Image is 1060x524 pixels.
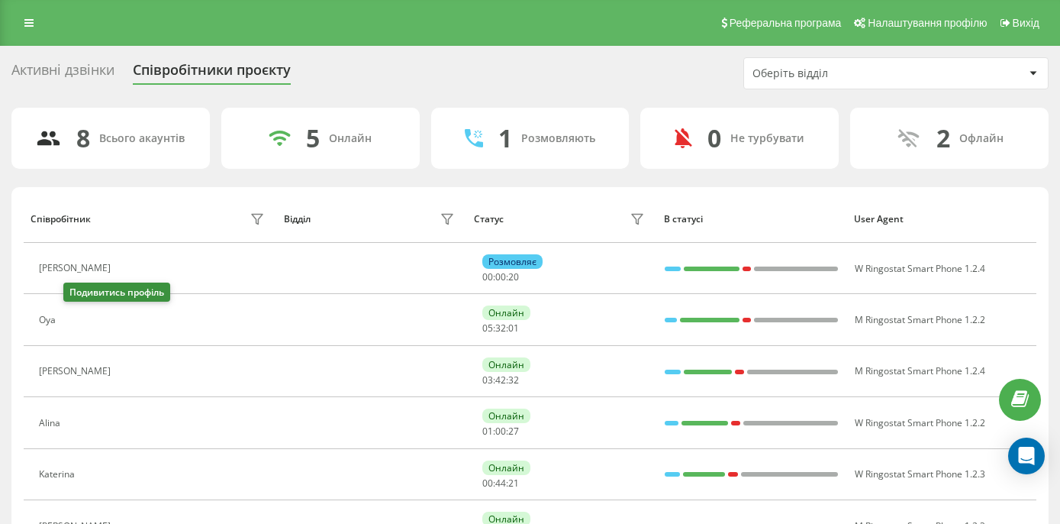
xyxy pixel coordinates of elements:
div: : : [482,478,519,489]
div: : : [482,426,519,437]
span: 32 [508,374,519,387]
div: : : [482,323,519,334]
div: Активні дзвінки [11,62,114,86]
span: 20 [508,270,519,283]
span: 05 [482,322,493,335]
div: 8 [76,124,90,153]
span: M Ringostat Smart Phone 1.2.4 [855,364,985,377]
div: Не турбувати [730,132,804,145]
span: W Ringostat Smart Phone 1.2.4 [855,262,985,275]
div: В статусі [664,214,839,225]
div: 2 [936,124,950,153]
div: : : [482,375,519,386]
div: Співробітник [31,214,91,225]
div: Оберіть відділ [752,67,935,80]
div: Відділ [284,214,311,225]
div: Всього акаунтів [99,132,185,145]
span: 27 [508,425,519,438]
span: 44 [495,477,506,490]
div: Подивитись профіль [63,283,170,302]
div: : : [482,272,519,283]
div: Онлайн [482,306,530,320]
div: [PERSON_NAME] [39,263,114,273]
span: 00 [495,425,506,438]
div: Розмовляє [482,254,543,269]
span: Налаштування профілю [868,17,987,29]
div: Онлайн [482,461,530,475]
div: 5 [306,124,320,153]
span: 01 [482,425,493,438]
span: 00 [495,270,506,283]
div: Статус [474,214,504,225]
span: 00 [482,477,493,490]
span: M Ringostat Smart Phone 1.2.2 [855,313,985,326]
span: 42 [495,374,506,387]
div: Katerina [39,469,79,480]
div: Розмовляють [521,132,595,145]
div: Онлайн [482,357,530,372]
div: Alina [39,418,64,429]
div: Oya [39,315,60,325]
span: Реферальна програма [730,17,842,29]
span: 01 [508,322,519,335]
div: Онлайн [329,132,372,145]
span: 00 [482,270,493,283]
span: W Ringostat Smart Phone 1.2.3 [855,467,985,480]
div: User Agent [854,214,1029,225]
div: 0 [707,124,721,153]
div: [PERSON_NAME] [39,366,114,377]
span: Вихід [1013,17,1039,29]
span: W Ringostat Smart Phone 1.2.2 [855,416,985,429]
div: Співробітники проєкту [133,62,291,86]
span: 32 [495,322,506,335]
span: 21 [508,477,519,490]
div: Онлайн [482,409,530,423]
div: Open Intercom Messenger [1008,438,1045,474]
div: 1 [498,124,512,153]
span: 03 [482,374,493,387]
div: Офлайн [959,132,1004,145]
